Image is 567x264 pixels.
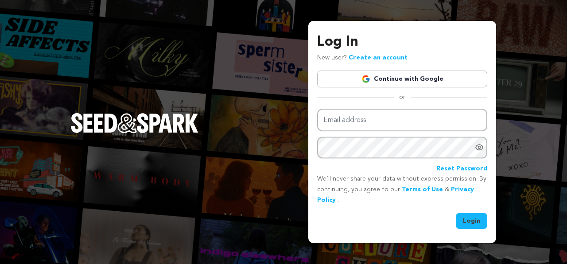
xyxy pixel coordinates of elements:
[436,164,487,174] a: Reset Password
[475,143,484,152] a: Show password as plain text. Warning: this will display your password on the screen.
[317,71,487,87] a: Continue with Google
[317,109,487,131] input: Email address
[402,186,443,193] a: Terms of Use
[394,93,411,102] span: or
[456,213,487,229] button: Login
[361,75,370,83] img: Google logo
[317,53,408,63] p: New user?
[71,113,198,133] img: Seed&Spark Logo
[349,55,408,61] a: Create an account
[71,113,198,150] a: Seed&Spark Homepage
[317,186,474,203] a: Privacy Policy
[317,32,487,53] h3: Log In
[317,174,487,205] p: We’ll never share your data without express permission. By continuing, you agree to our & .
